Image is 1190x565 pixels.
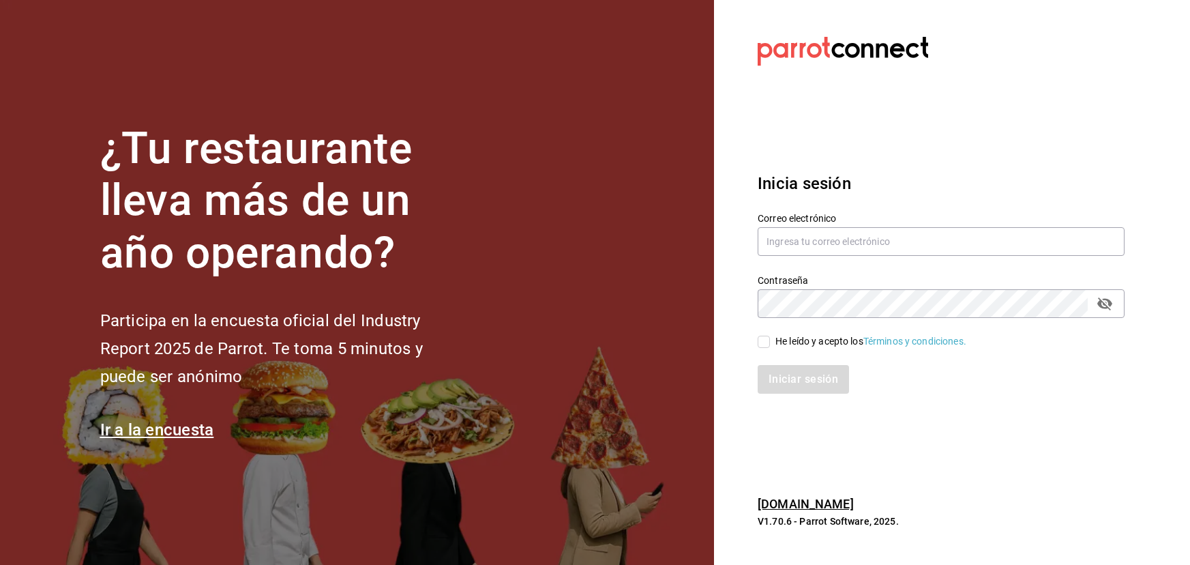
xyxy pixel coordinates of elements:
[1093,292,1116,315] button: passwordField
[863,336,966,347] a: Términos y condiciones.
[758,275,1125,285] label: Contraseña
[775,334,966,349] div: He leído y acepto los
[758,497,854,511] a: [DOMAIN_NAME]
[758,227,1125,256] input: Ingresa tu correo electrónico
[100,307,468,390] h2: Participa en la encuesta oficial del Industry Report 2025 de Parrot. Te toma 5 minutos y puede se...
[758,213,1125,222] label: Correo electrónico
[758,171,1125,196] h3: Inicia sesión
[758,515,1125,528] p: V1.70.6 - Parrot Software, 2025.
[100,123,468,280] h1: ¿Tu restaurante lleva más de un año operando?
[100,420,214,439] a: Ir a la encuesta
